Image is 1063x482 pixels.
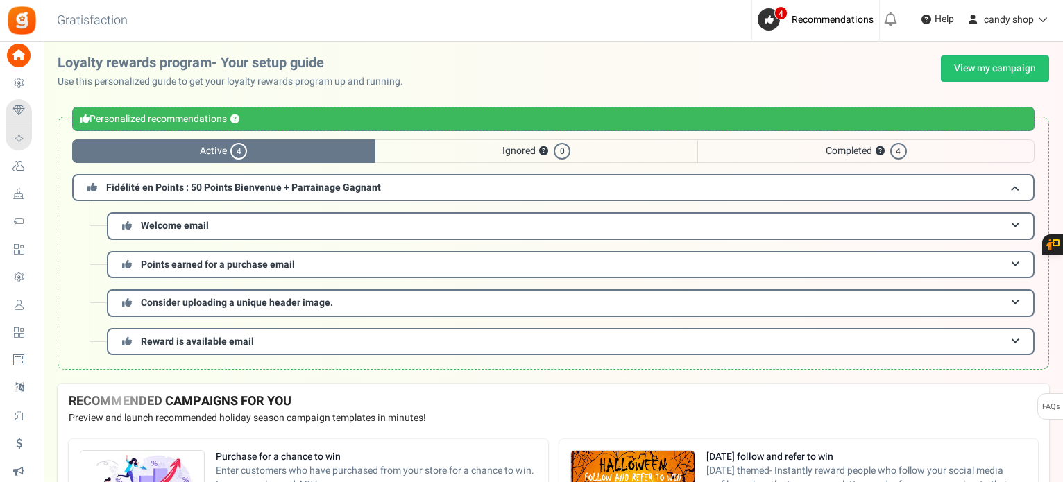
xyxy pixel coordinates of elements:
[774,6,788,20] span: 4
[916,8,960,31] a: Help
[554,143,570,160] span: 0
[941,55,1049,82] a: View my campaign
[984,12,1034,27] span: candy shop
[375,139,698,163] span: Ignored
[141,218,209,233] span: Welcome email
[216,450,537,464] strong: Purchase for a chance to win
[6,5,37,36] img: Gratisfaction
[230,143,247,160] span: 4
[72,107,1035,131] div: Personalized recommendations
[706,450,1028,464] strong: [DATE] follow and refer to win
[697,139,1035,163] span: Completed
[931,12,954,26] span: Help
[792,12,874,27] span: Recommendations
[69,395,1038,408] h4: RECOMMENDED CAMPAIGNS FOR YOU
[58,75,414,89] p: Use this personalized guide to get your loyalty rewards program up and running.
[758,8,879,31] a: 4 Recommendations
[890,143,907,160] span: 4
[141,295,333,310] span: Consider uploading a unique header image.
[539,147,548,156] button: ?
[141,257,295,272] span: Points earned for a purchase email
[1041,394,1060,420] span: FAQs
[69,411,1038,425] p: Preview and launch recommended holiday season campaign templates in minutes!
[72,139,375,163] span: Active
[141,334,254,349] span: Reward is available email
[230,115,239,124] button: ?
[876,147,885,156] button: ?
[58,55,414,71] h2: Loyalty rewards program- Your setup guide
[42,7,143,35] h3: Gratisfaction
[106,180,381,195] span: Fidélité en Points : 50 Points Bienvenue + Parrainage Gagnant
